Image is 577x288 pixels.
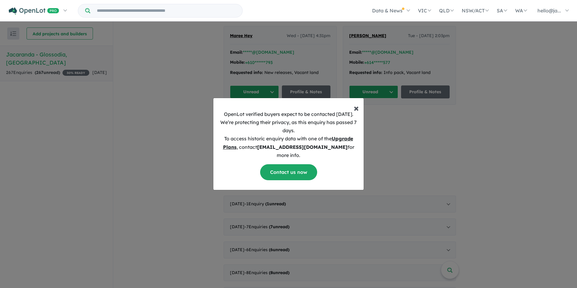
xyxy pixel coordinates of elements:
[223,136,353,150] u: Upgrade Plans
[91,4,241,17] input: Try estate name, suburb, builder or developer
[260,164,317,180] a: Contact us now
[9,7,59,15] img: Openlot PRO Logo White
[257,144,348,150] b: [EMAIL_ADDRESS][DOMAIN_NAME]
[537,8,561,14] span: hello@ja...
[218,110,359,159] p: OpenLot verified buyers expect to be contacted [DATE]. We’re protecting their privacy, as this en...
[354,102,359,114] span: ×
